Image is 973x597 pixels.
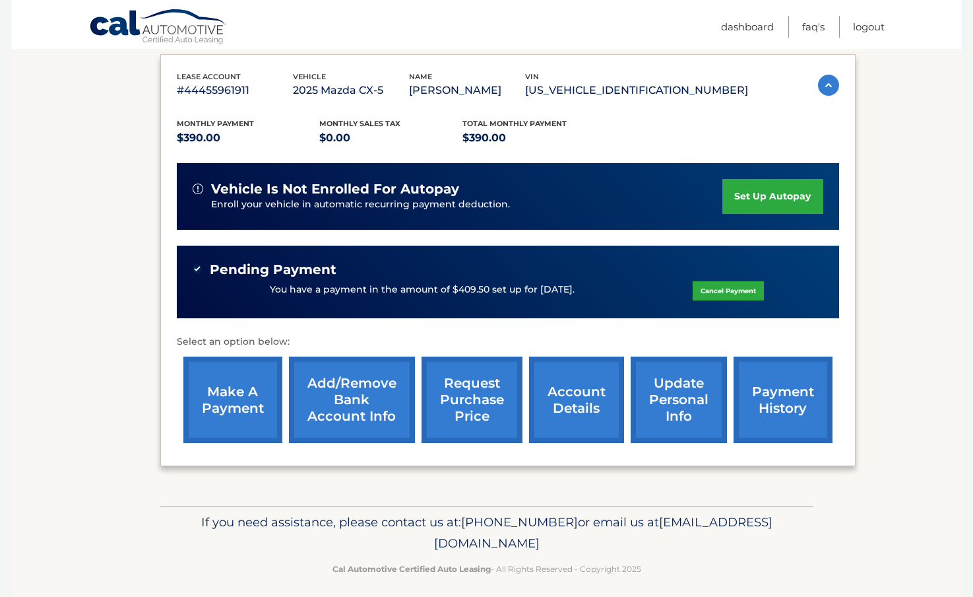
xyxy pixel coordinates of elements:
[169,512,805,554] p: If you need assistance, please contact us at: or email us at
[693,281,764,300] a: Cancel Payment
[177,119,254,128] span: Monthly Payment
[409,81,525,100] p: [PERSON_NAME]
[270,283,575,297] p: You have a payment in the amount of $409.50 set up for [DATE].
[722,179,823,214] a: set up autopay
[289,357,415,443] a: Add/Remove bank account info
[211,197,723,212] p: Enroll your vehicle in automatic recurring payment deduction.
[529,357,624,443] a: account details
[525,81,748,100] p: [US_VEHICLE_IDENTIFICATION_NUMBER]
[462,129,606,147] p: $390.00
[89,9,228,47] a: Cal Automotive
[332,564,491,574] strong: Cal Automotive Certified Auto Leasing
[462,119,567,128] span: Total Monthly Payment
[193,264,202,273] img: check-green.svg
[818,75,839,96] img: accordion-active.svg
[293,72,326,81] span: vehicle
[319,119,400,128] span: Monthly sales Tax
[721,16,774,38] a: Dashboard
[293,81,409,100] p: 2025 Mazda CX-5
[434,514,772,551] span: [EMAIL_ADDRESS][DOMAIN_NAME]
[169,562,805,576] p: - All Rights Reserved - Copyright 2025
[422,357,522,443] a: request purchase price
[211,181,459,197] span: vehicle is not enrolled for autopay
[177,334,839,350] p: Select an option below:
[461,514,578,530] span: [PHONE_NUMBER]
[734,357,832,443] a: payment history
[210,262,336,278] span: Pending Payment
[319,129,462,147] p: $0.00
[802,16,825,38] a: FAQ's
[853,16,885,38] a: Logout
[177,81,293,100] p: #44455961911
[193,184,203,194] img: alert-white.svg
[525,72,539,81] span: vin
[409,72,432,81] span: name
[631,357,727,443] a: update personal info
[177,72,241,81] span: lease account
[177,129,320,147] p: $390.00
[183,357,282,443] a: make a payment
